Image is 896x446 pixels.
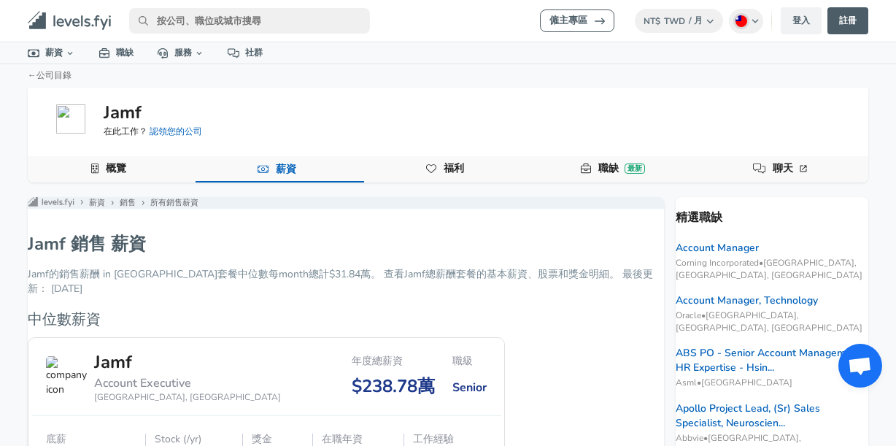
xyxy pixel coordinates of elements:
a: 銷售 [120,197,136,209]
div: 公司資料導航 [28,156,868,182]
a: 社群 [216,42,274,64]
div: 底薪 [46,434,137,446]
div: Senior [452,380,487,396]
button: NT$TWD/ 月 [635,9,723,33]
span: / 月 [689,15,703,27]
h1: Jamf 銷售 薪資 [28,232,146,255]
a: 僱主專區 [540,9,614,32]
p: Jamf的銷售薪酬 in [GEOGRAPHIC_DATA]套餐中位數每month總計$31.84萬。 查看Jamf總薪酬套餐的基本薪資、股票和獎金明細。 最後更新： [DATE] [28,267,664,296]
div: 打開聊天 [838,344,882,388]
a: 薪資 [16,42,87,64]
p: 精選職缺 [676,197,868,226]
div: 年度總薪資 [352,355,435,368]
img: company icon [46,356,87,397]
a: Account Manager, Technology [676,293,818,308]
div: 最新 [625,164,645,174]
span: Oracle • [GEOGRAPHIC_DATA], [GEOGRAPHIC_DATA], [GEOGRAPHIC_DATA] [676,309,868,334]
a: ABS PO - Senior Account Management HR Expertise - Hsin... [676,346,868,375]
div: 獎金 [252,434,305,446]
h5: Jamf [104,100,142,125]
div: Jamf [94,350,281,374]
span: TWD [664,15,685,27]
a: 註冊 [827,7,868,34]
p: 所有銷售薪資 [150,197,198,209]
a: 薪資 [270,157,302,182]
a: 職缺 [87,42,145,64]
a: Apollo Project Lead, (Sr) Sales Specialist, Neuroscien... [676,401,868,431]
img: jamf.com [56,104,85,134]
button: Chinese (Traditional) [729,9,764,34]
a: Account Manager [676,241,759,255]
div: $238.78萬 [352,374,435,399]
span: Asml • [GEOGRAPHIC_DATA] [676,377,868,389]
div: Account Executive [94,375,281,392]
input: 按公司、職位或城市搜尋 [129,8,370,34]
div: 工作經驗 [413,434,487,446]
div: [GEOGRAPHIC_DATA], [GEOGRAPHIC_DATA] [94,391,281,404]
img: Chinese (Traditional) [735,15,747,27]
a: 概覽 [100,156,132,181]
h6: 中位數薪資 [28,308,505,331]
a: 認領您的公司 [150,126,202,137]
div: 職級 [452,355,487,368]
a: ←公司目錄 [28,69,72,81]
a: 登入 [781,7,822,34]
span: 在此工作？ [104,126,202,138]
div: 在職年資 [322,434,395,446]
span: NT$ [644,15,660,27]
a: 薪資 [89,197,105,209]
div: Stock (/yr) [155,434,234,446]
nav: primary [10,6,886,36]
a: 聊天 [767,156,816,181]
a: 服務 [145,42,216,64]
a: 職缺最新 [592,156,651,181]
a: 福利 [438,156,470,181]
span: Corning Incorporated • [GEOGRAPHIC_DATA], [GEOGRAPHIC_DATA], [GEOGRAPHIC_DATA] [676,257,868,282]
